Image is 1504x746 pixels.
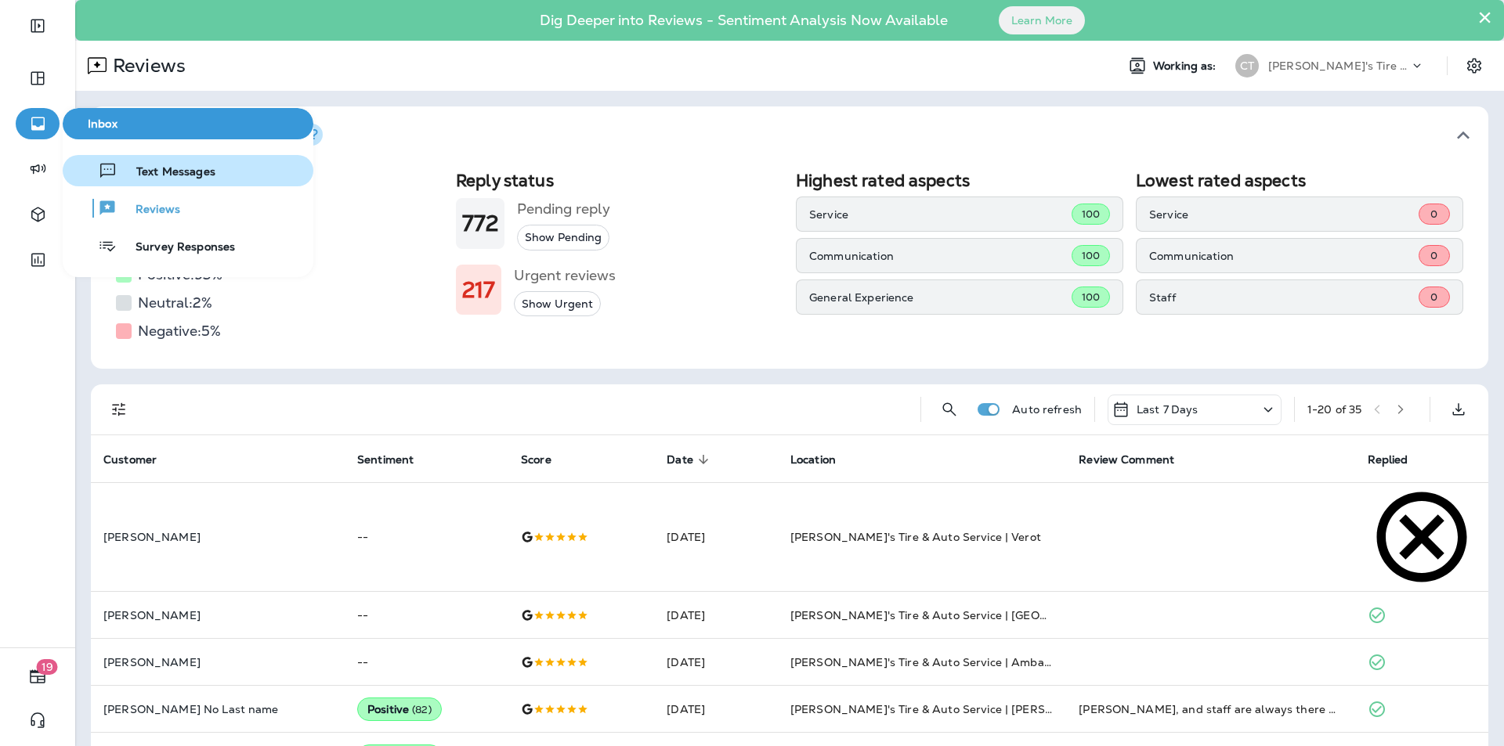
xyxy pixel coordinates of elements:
td: [DATE] [654,639,778,686]
p: Service [1149,208,1419,221]
button: Reviews [63,193,313,224]
p: Auto refresh [1012,403,1082,416]
span: Sentiment [357,453,414,467]
button: Text Messages [63,155,313,186]
h5: Pending reply [517,196,610,222]
td: -- [345,482,508,591]
span: Review Comment [1079,453,1174,467]
p: [PERSON_NAME] [103,609,332,622]
div: Positive [357,697,442,721]
button: Filters [103,394,135,425]
button: Survey Responses [63,230,313,261]
h2: Highest rated aspects [796,171,1123,190]
p: Service [809,208,1072,221]
h2: Lowest rated aspects [1136,171,1463,190]
span: Score [521,453,551,467]
button: Learn More [999,6,1085,34]
button: Show Pending [517,225,609,250]
h5: Negative: 5 % [138,319,221,344]
span: 0 [1430,290,1437,304]
button: Inbox [63,108,313,139]
h5: Neutral: 2 % [138,290,212,315]
h5: Urgent reviews [514,263,616,288]
td: [DATE] [654,482,778,591]
span: Replied [1368,453,1408,467]
span: Location [790,453,836,467]
p: [PERSON_NAME] No Last name [103,703,332,715]
span: 19 [37,659,58,675]
span: 100 [1082,207,1100,221]
span: 0 [1430,207,1437,221]
span: [PERSON_NAME]'s Tire & Auto Service | Verot [790,530,1041,544]
button: Export as CSV [1443,394,1474,425]
td: -- [345,592,508,639]
p: Dig Deeper into Reviews - Sentiment Analysis Now Available [494,18,993,23]
p: Last 7 Days [1137,403,1198,416]
h1: 772 [462,211,498,236]
span: Reviews [117,203,180,218]
button: Expand Sidebar [16,10,60,41]
p: General Experience [809,291,1072,304]
div: Jimbo, and staff are always there when I have a problem. And they fix it quickly’ [1079,701,1342,717]
p: [PERSON_NAME]'s Tire & Auto [1268,59,1409,72]
span: Working as: [1153,59,1220,73]
td: -- [345,639,508,686]
button: Search Reviews [934,394,965,425]
span: [PERSON_NAME]'s Tire & Auto Service | [GEOGRAPHIC_DATA] [790,608,1133,622]
td: [DATE] [654,686,778,733]
span: Survey Responses [117,240,235,255]
span: 100 [1082,249,1100,262]
p: [PERSON_NAME] [103,531,332,543]
td: [DATE] [654,592,778,639]
span: 0 [1430,249,1437,262]
p: Communication [809,250,1072,262]
span: Text Messages [117,165,215,180]
div: CT [1235,54,1259,77]
h2: Reply status [456,171,783,190]
h1: 217 [462,277,495,303]
span: Inbox [69,117,307,131]
p: Communication [1149,250,1419,262]
div: 1 - 20 of 35 [1307,403,1361,416]
span: Date [667,453,693,467]
button: Settings [1460,52,1488,80]
span: [PERSON_NAME]'s Tire & Auto Service | [PERSON_NAME][GEOGRAPHIC_DATA] [790,702,1231,716]
button: Show Urgent [514,291,601,317]
span: 100 [1082,290,1100,304]
span: [PERSON_NAME]'s Tire & Auto Service | Ambassador [790,655,1080,669]
p: [PERSON_NAME] [103,656,332,669]
span: Customer [103,453,157,467]
span: ( 82 ) [412,703,432,716]
button: Close [1477,5,1492,30]
p: Reviews [107,54,186,77]
p: Staff [1149,291,1419,304]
